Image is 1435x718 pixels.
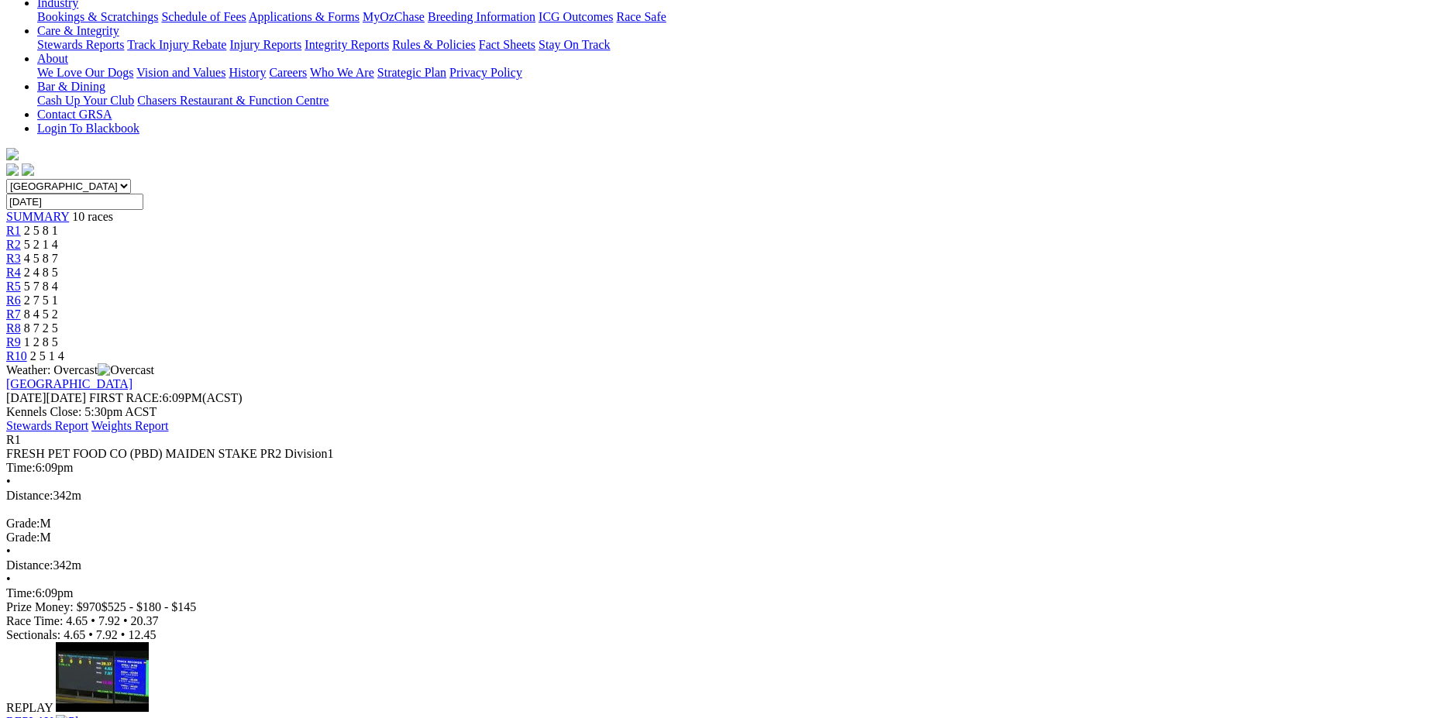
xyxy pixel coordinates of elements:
[6,363,154,376] span: Weather: Overcast
[131,614,159,627] span: 20.37
[6,210,69,223] a: SUMMARY
[6,600,1429,614] div: Prize Money: $970
[6,447,1429,461] div: FRESH PET FOOD CO (PBD) MAIDEN STAKE PR2 Division1
[377,66,446,79] a: Strategic Plan
[305,38,389,51] a: Integrity Reports
[24,252,58,265] span: 4 5 8 7
[6,628,60,641] span: Sectionals:
[392,38,476,51] a: Rules & Policies
[37,10,158,23] a: Bookings & Scratchings
[37,94,134,107] a: Cash Up Your Club
[6,545,11,558] span: •
[449,66,522,79] a: Privacy Policy
[6,531,1429,545] div: M
[6,517,1429,531] div: M
[539,10,613,23] a: ICG Outcomes
[37,52,68,65] a: About
[6,558,1429,572] div: 342m
[6,280,21,293] a: R5
[89,391,243,404] span: 6:09PM(ACST)
[24,238,58,251] span: 5 2 1 4
[6,349,27,362] a: R10
[127,38,226,51] a: Track Injury Rebate
[128,628,156,641] span: 12.45
[6,531,40,544] span: Grade:
[6,377,132,390] a: [GEOGRAPHIC_DATA]
[37,94,1429,108] div: Bar & Dining
[6,572,11,586] span: •
[24,266,58,279] span: 2 4 8 5
[123,614,128,627] span: •
[98,614,120,627] span: 7.92
[310,66,374,79] a: Who We Are
[30,349,64,362] span: 2 5 1 4
[6,461,1429,475] div: 6:09pm
[539,38,610,51] a: Stay On Track
[428,10,535,23] a: Breeding Information
[96,628,118,641] span: 7.92
[6,163,19,176] img: facebook.svg
[6,224,21,237] a: R1
[6,586,1429,600] div: 6:09pm
[37,38,124,51] a: Stewards Reports
[6,558,53,572] span: Distance:
[22,163,34,176] img: twitter.svg
[229,66,266,79] a: History
[24,321,58,335] span: 8 7 2 5
[161,10,246,23] a: Schedule of Fees
[6,194,143,210] input: Select date
[6,391,86,404] span: [DATE]
[269,66,307,79] a: Careers
[37,38,1429,52] div: Care & Integrity
[102,600,197,613] span: $525 - $180 - $145
[6,335,21,349] a: R9
[249,10,360,23] a: Applications & Forms
[37,80,105,93] a: Bar & Dining
[6,252,21,265] a: R3
[24,224,58,237] span: 2 5 8 1
[66,614,88,627] span: 4.65
[6,489,1429,503] div: 342m
[6,307,21,321] a: R7
[24,335,58,349] span: 1 2 8 5
[37,24,119,37] a: Care & Integrity
[37,66,1429,80] div: About
[24,307,58,321] span: 8 4 5 2
[136,66,225,79] a: Vision and Values
[24,294,58,307] span: 2 7 5 1
[37,122,139,135] a: Login To Blackbook
[72,210,113,223] span: 10 races
[37,10,1429,24] div: Industry
[37,108,112,121] a: Contact GRSA
[6,321,21,335] a: R8
[6,489,53,502] span: Distance:
[64,628,85,641] span: 4.65
[6,294,21,307] a: R6
[363,10,425,23] a: MyOzChase
[6,238,21,251] a: R2
[479,38,535,51] a: Fact Sheets
[137,94,329,107] a: Chasers Restaurant & Function Centre
[6,614,63,627] span: Race Time:
[88,628,93,641] span: •
[616,10,666,23] a: Race Safe
[6,405,1429,419] div: Kennels Close: 5:30pm ACST
[6,266,21,279] a: R4
[91,614,95,627] span: •
[56,642,149,712] img: default.jpg
[6,419,88,432] a: Stewards Report
[6,475,11,488] span: •
[121,628,126,641] span: •
[6,461,36,474] span: Time:
[6,586,36,599] span: Time:
[6,701,53,714] span: REPLAY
